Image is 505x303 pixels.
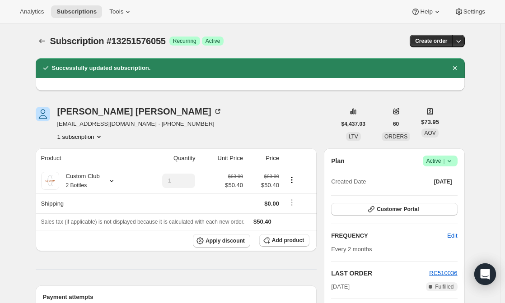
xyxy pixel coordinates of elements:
span: Natalie Duarte [36,107,50,121]
span: | [443,157,444,165]
div: [PERSON_NAME] [PERSON_NAME] [57,107,222,116]
button: Product actions [285,175,299,185]
button: RC510036 [429,269,457,278]
button: Edit [442,229,463,243]
span: $50.40 [225,181,243,190]
span: Sales tax (if applicable) is not displayed because it is calculated with each new order. [41,219,245,225]
small: $63.00 [228,174,243,179]
th: Quantity [139,148,198,168]
button: Product actions [57,132,103,141]
small: $63.00 [264,174,279,179]
button: [DATE] [429,175,458,188]
span: Every 2 months [331,246,372,252]
div: Custom Club [59,172,100,190]
button: Shipping actions [285,197,299,207]
span: Settings [463,8,485,15]
span: LTV [349,133,358,140]
span: ORDERS [384,133,407,140]
span: Customer Portal [377,206,419,213]
span: $50.40 [253,218,271,225]
button: Dismiss notification [449,62,461,74]
th: Unit Price [198,148,246,168]
span: AOV [424,130,435,136]
span: Created Date [331,177,366,186]
span: $73.95 [421,118,439,127]
span: $4,437.03 [341,120,365,128]
button: Add product [259,234,309,247]
span: Create order [415,37,447,45]
button: Tools [104,5,138,18]
h2: FREQUENCY [331,231,447,240]
span: Edit [447,231,457,240]
span: Active [426,156,454,165]
span: 60 [393,120,399,128]
a: RC510036 [429,270,457,276]
button: Apply discount [193,234,250,248]
span: Add product [272,237,304,244]
button: Subscriptions [36,35,48,47]
span: [DATE] [331,282,350,291]
span: Subscription #13251576055 [50,36,166,46]
th: Product [36,148,139,168]
span: [DATE] [434,178,452,185]
h2: LAST ORDER [331,269,429,278]
th: Shipping [36,193,139,213]
span: Tools [109,8,123,15]
button: Customer Portal [331,203,457,216]
button: Create order [410,35,453,47]
span: [EMAIL_ADDRESS][DOMAIN_NAME] · [PHONE_NUMBER] [57,119,222,129]
div: Open Intercom Messenger [474,263,496,285]
span: Analytics [20,8,44,15]
th: Price [246,148,282,168]
span: $50.40 [248,181,279,190]
span: Fulfilled [435,283,454,290]
h2: Plan [331,156,345,165]
img: product img [41,172,59,190]
span: Help [420,8,432,15]
button: Subscriptions [51,5,102,18]
h2: Successfully updated subscription. [52,64,151,73]
span: Recurring [173,37,196,45]
h2: Payment attempts [43,293,310,302]
button: Settings [449,5,491,18]
button: Analytics [14,5,49,18]
span: Active [206,37,220,45]
span: Apply discount [206,237,245,244]
button: $4,437.03 [336,118,371,130]
button: 60 [388,118,404,130]
span: Subscriptions [56,8,97,15]
button: Help [406,5,447,18]
small: 2 Bottles [66,182,87,188]
span: $0.00 [264,200,279,207]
